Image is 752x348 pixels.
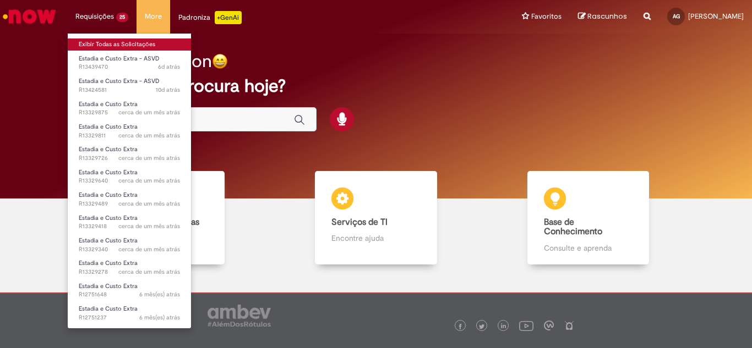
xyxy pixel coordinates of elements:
span: cerca de um mês atrás [118,222,180,230]
span: Estadia e Custo Extra [79,259,138,267]
span: 25 [116,13,128,22]
span: Estadia e Custo Extra [79,145,138,153]
span: R13329278 [79,268,180,277]
span: R12751648 [79,290,180,299]
span: cerca de um mês atrás [118,131,180,140]
ul: Requisições [67,33,192,329]
span: Estadia e Custo Extra [79,236,138,245]
span: cerca de um mês atrás [118,154,180,162]
span: R13329875 [79,108,180,117]
span: cerca de um mês atrás [118,200,180,208]
span: 10d atrás [156,86,180,94]
span: Estadia e Custo Extra [79,191,138,199]
a: Catálogo de Ofertas Abra uma solicitação [58,171,270,264]
span: Rascunhos [587,11,627,21]
span: 6d atrás [158,63,180,71]
h2: O que você procura hoje? [78,76,674,96]
a: Aberto R12751237 : Estadia e Custo Extra [68,303,191,323]
span: 6 mês(es) atrás [139,290,180,299]
span: [PERSON_NAME] [688,12,744,21]
span: More [145,11,162,22]
time: 28/07/2025 15:25:00 [118,131,180,140]
b: Catálogo de Ofertas [119,217,199,228]
span: cerca de um mês atrás [118,108,180,117]
span: Estadia e Custo Extra [79,282,138,290]
span: Estadia e Custo Extra [79,123,138,131]
span: R13439470 [79,63,180,71]
a: Aberto R13329640 : Estadia e Custo Extra [68,167,191,187]
span: Estadia e Custo Extra - ASVD [79,77,160,85]
time: 28/07/2025 15:12:03 [118,154,180,162]
a: Aberto R13329340 : Estadia e Custo Extra [68,235,191,255]
a: Base de Conhecimento Consulte e aprenda [482,171,694,264]
img: happy-face.png [212,53,228,69]
span: R13424581 [79,86,180,95]
span: Estadia e Custo Extra [79,305,138,313]
time: 05/03/2025 16:04:28 [139,313,180,322]
time: 28/07/2025 15:33:04 [118,108,180,117]
span: cerca de um mês atrás [118,176,180,185]
time: 22/08/2025 11:34:33 [158,63,180,71]
b: Serviços de TI [331,217,388,228]
a: Aberto R12751648 : Estadia e Custo Extra [68,280,191,301]
a: Rascunhos [578,12,627,22]
p: +GenAi [215,11,242,24]
a: Aberto R13329489 : Estadia e Custo Extra [68,189,191,209]
a: Aberto R13439470 : Estadia e Custo Extra - ASVD [68,53,191,73]
img: logo_footer_twitter.png [479,324,484,329]
span: Estadia e Custo Extra [79,100,138,108]
span: Estadia e Custo Extra - ASVD [79,54,160,63]
a: Serviços de TI Encontre ajuda [270,171,482,264]
span: R13329726 [79,154,180,163]
b: Base de Conhecimento [544,217,602,237]
span: cerca de um mês atrás [118,245,180,253]
time: 28/07/2025 14:09:58 [118,268,180,276]
span: AG [673,13,680,20]
time: 28/07/2025 14:38:37 [118,200,180,208]
span: Requisições [75,11,114,22]
a: Aberto R13329418 : Estadia e Custo Extra [68,212,191,233]
span: R13329489 [79,200,180,208]
img: logo_footer_ambev_rotulo_gray.png [208,305,271,327]
a: Aberto R13329278 : Estadia e Custo Extra [68,257,191,278]
img: logo_footer_youtube.png [519,318,533,333]
img: ServiceNow [1,5,58,27]
span: cerca de um mês atrás [118,268,180,276]
span: Estadia e Custo Extra [79,168,138,176]
a: Aberto R13329726 : Estadia e Custo Extra [68,143,191,164]
span: R13329811 [79,131,180,140]
time: 05/03/2025 16:54:25 [139,290,180,299]
a: Exibir Todas as Solicitações [68,38,191,51]
time: 28/07/2025 14:59:24 [118,176,180,185]
img: logo_footer_naosei.png [564,321,574,330]
span: R12751237 [79,313,180,322]
span: 6 mês(es) atrás [139,313,180,322]
span: R13329418 [79,222,180,231]
span: Favoritos [531,11,562,22]
p: Consulte e aprenda [544,242,633,253]
p: Encontre ajuda [331,233,421,244]
img: logo_footer_linkedin.png [501,323,506,330]
span: Divergência de valor entre DT no SAP e UNIDOCS [79,328,170,345]
span: Estadia e Custo Extra [79,214,138,222]
img: logo_footer_facebook.png [457,324,463,329]
time: 28/07/2025 14:30:01 [118,222,180,230]
span: R13329340 [79,245,180,254]
a: Aberto R13329875 : Estadia e Custo Extra [68,98,191,119]
time: 18/08/2025 12:11:16 [156,86,180,94]
a: Aberto R13329811 : Estadia e Custo Extra [68,121,191,141]
time: 28/07/2025 14:19:59 [118,245,180,253]
span: R13329640 [79,176,180,185]
img: logo_footer_workplace.png [544,321,554,330]
a: Aberto R13424581 : Estadia e Custo Extra - ASVD [68,75,191,96]
div: Padroniza [178,11,242,24]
